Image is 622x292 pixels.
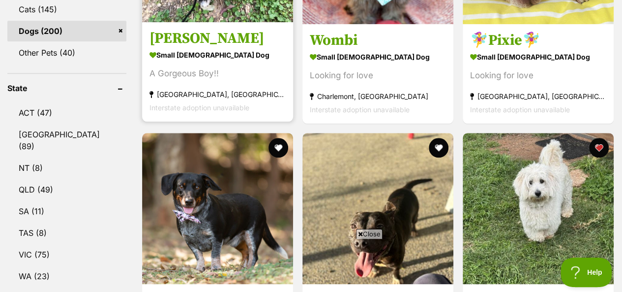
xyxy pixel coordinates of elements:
a: [GEOGRAPHIC_DATA] (89) [7,124,126,157]
a: SA (11) [7,201,126,222]
div: Looking for love [310,69,446,82]
strong: small [DEMOGRAPHIC_DATA] Dog [149,48,286,62]
button: favourite [589,138,609,158]
iframe: Advertisement [132,243,490,287]
a: NT (8) [7,158,126,178]
iframe: Help Scout Beacon - Open [561,258,612,287]
button: favourite [268,138,288,158]
strong: Charlemont, [GEOGRAPHIC_DATA] [310,90,446,103]
div: Looking for love [470,69,606,82]
span: Interstate adoption unavailable [310,105,410,114]
a: 🧚‍♀️Pixie🧚‍♀️ small [DEMOGRAPHIC_DATA] Dog Looking for love [GEOGRAPHIC_DATA], [GEOGRAPHIC_DATA] ... [463,24,614,124]
a: TAS (8) [7,223,126,243]
a: QLD (49) [7,179,126,200]
a: Other Pets (40) [7,42,126,63]
span: Close [356,229,383,239]
strong: [GEOGRAPHIC_DATA], [GEOGRAPHIC_DATA] [470,90,606,103]
img: Tumbao - Dachshund x Australian Cattledog [142,133,293,284]
span: Interstate adoption unavailable [149,103,249,112]
h3: 🧚‍♀️Pixie🧚‍♀️ [470,31,606,50]
div: A Gorgeous Boy!! [149,67,286,80]
h3: Wombi [310,31,446,50]
a: Wombi small [DEMOGRAPHIC_DATA] Dog Looking for love Charlemont, [GEOGRAPHIC_DATA] Interstate adop... [302,24,453,124]
header: State [7,84,126,93]
a: Dogs (200) [7,21,126,41]
strong: [GEOGRAPHIC_DATA], [GEOGRAPHIC_DATA] [149,88,286,101]
a: VIC (75) [7,244,126,265]
img: Charlie - Maltese x Poodle (Miniature) Dog [463,133,614,284]
strong: small [DEMOGRAPHIC_DATA] Dog [470,50,606,64]
strong: small [DEMOGRAPHIC_DATA] Dog [310,50,446,64]
button: favourite [429,138,448,158]
span: Interstate adoption unavailable [470,105,570,114]
img: Nama - American Staffordshire Terrier Dog [302,133,453,284]
a: WA (23) [7,266,126,287]
a: ACT (47) [7,102,126,123]
a: [PERSON_NAME] small [DEMOGRAPHIC_DATA] Dog A Gorgeous Boy!! [GEOGRAPHIC_DATA], [GEOGRAPHIC_DATA] ... [142,22,293,122]
h3: [PERSON_NAME] [149,29,286,48]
